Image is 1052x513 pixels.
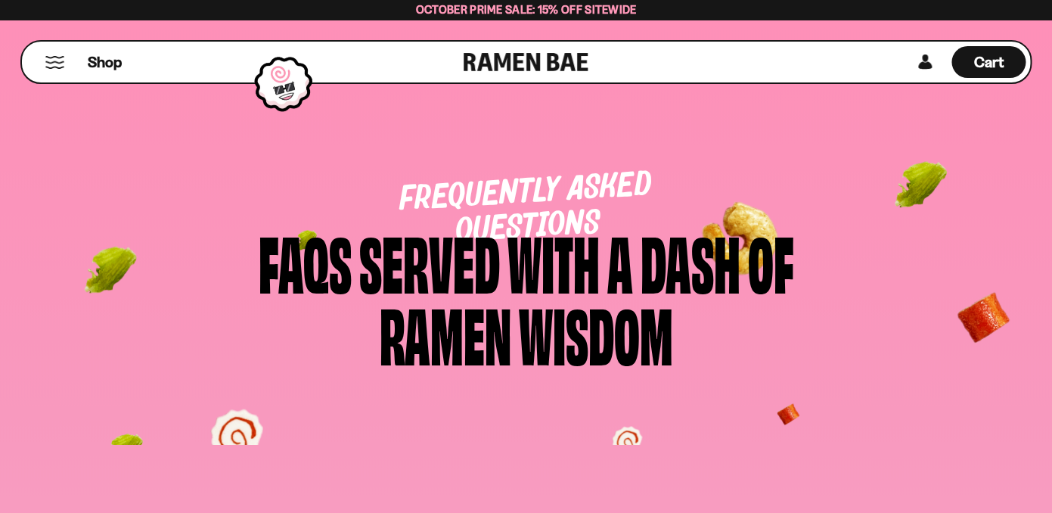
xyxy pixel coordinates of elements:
div: FAQs [259,225,352,297]
span: Frequently Asked Questions [398,168,652,248]
div: with [507,225,600,297]
div: Cart [951,42,1026,82]
div: Wisdom [519,297,673,368]
div: Ramen [380,297,511,368]
div: Served [359,225,500,297]
a: Shop [88,46,122,78]
div: Dash [641,225,740,297]
span: Cart [974,53,1004,71]
span: October Prime Sale: 15% off Sitewide [416,2,637,17]
span: Shop [88,52,122,73]
div: a [607,225,633,297]
div: of [748,225,794,297]
button: Mobile Menu Trigger [45,56,65,69]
